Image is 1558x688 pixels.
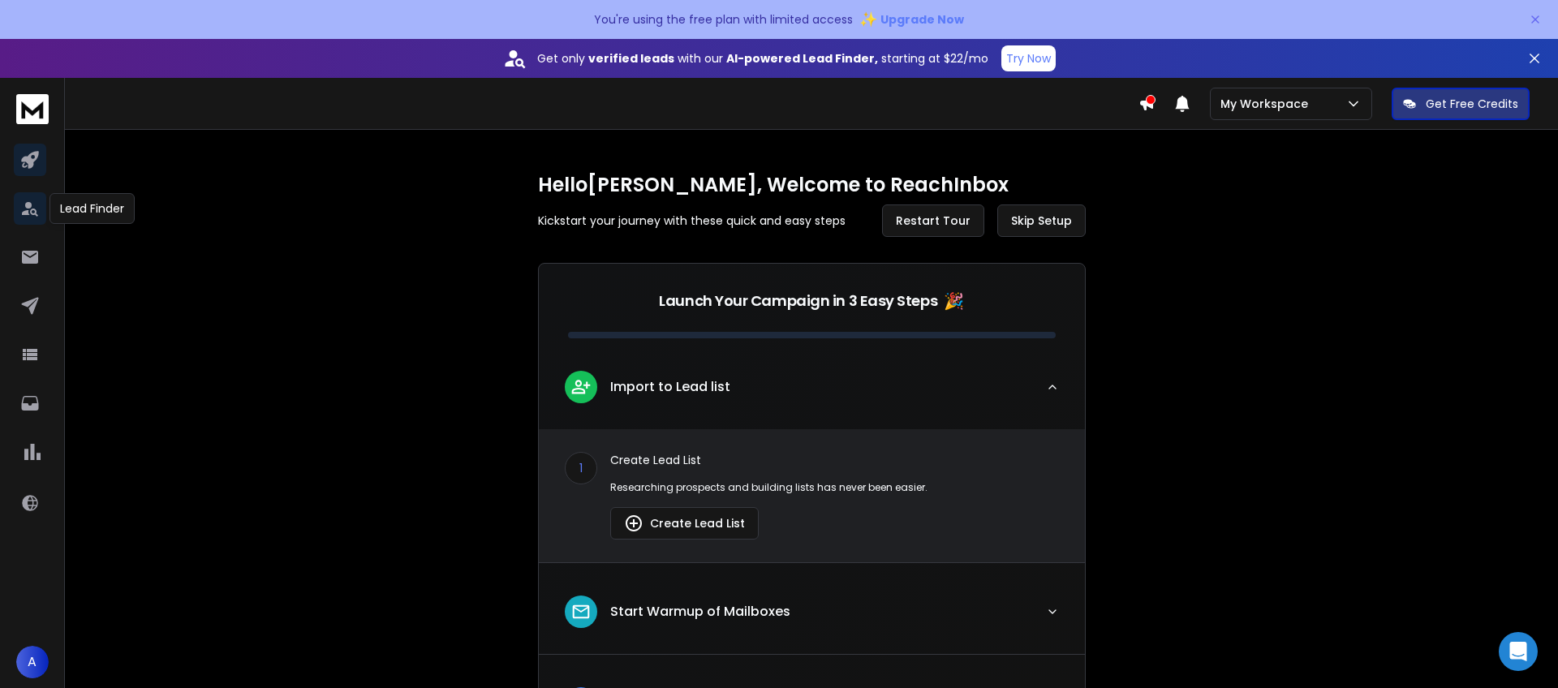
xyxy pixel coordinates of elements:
[1001,45,1056,71] button: Try Now
[610,602,790,621] p: Start Warmup of Mailboxes
[588,50,674,67] strong: verified leads
[1220,96,1315,112] p: My Workspace
[538,213,846,229] p: Kickstart your journey with these quick and easy steps
[16,646,49,678] button: A
[610,377,730,397] p: Import to Lead list
[594,11,853,28] p: You're using the free plan with limited access
[610,481,1059,494] p: Researching prospects and building lists has never been easier.
[539,583,1085,654] button: leadStart Warmup of Mailboxes
[859,8,877,31] span: ✨
[997,204,1086,237] button: Skip Setup
[859,3,964,36] button: ✨Upgrade Now
[610,507,759,540] button: Create Lead List
[1392,88,1530,120] button: Get Free Credits
[539,429,1085,562] div: leadImport to Lead list
[1006,50,1051,67] p: Try Now
[570,376,592,397] img: lead
[49,193,135,224] div: Lead Finder
[659,290,937,312] p: Launch Your Campaign in 3 Easy Steps
[538,172,1086,198] h1: Hello [PERSON_NAME] , Welcome to ReachInbox
[570,601,592,622] img: lead
[944,290,964,312] span: 🎉
[16,94,49,124] img: logo
[537,50,988,67] p: Get only with our starting at $22/mo
[539,358,1085,429] button: leadImport to Lead list
[882,204,984,237] button: Restart Tour
[880,11,964,28] span: Upgrade Now
[565,452,597,484] div: 1
[610,452,1059,468] p: Create Lead List
[1426,96,1518,112] p: Get Free Credits
[726,50,878,67] strong: AI-powered Lead Finder,
[624,514,643,533] img: lead
[1011,213,1072,229] span: Skip Setup
[1499,632,1538,671] div: Open Intercom Messenger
